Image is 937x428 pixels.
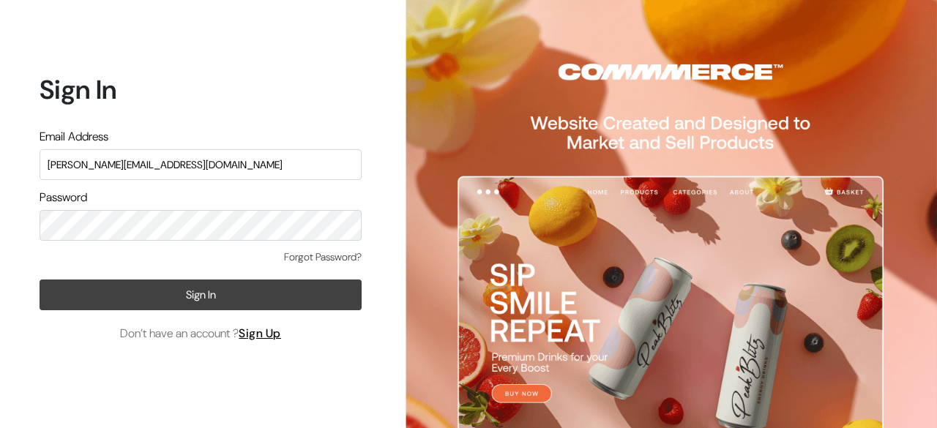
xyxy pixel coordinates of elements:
[120,325,281,342] span: Don’t have an account ?
[40,279,362,310] button: Sign In
[40,128,108,146] label: Email Address
[284,249,362,265] a: Forgot Password?
[40,74,362,105] h1: Sign In
[40,189,87,206] label: Password
[239,326,281,341] a: Sign Up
